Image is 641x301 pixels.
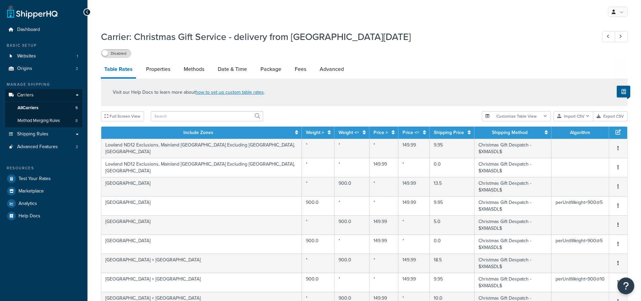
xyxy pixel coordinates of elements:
a: Analytics [5,198,82,210]
div: Resources [5,165,82,171]
td: 149.99 [369,158,398,177]
a: Properties [143,61,174,77]
button: Show Help Docs [617,86,630,97]
a: Help Docs [5,210,82,222]
a: Next Record [615,31,628,42]
th: Algorithm [551,127,609,139]
a: Weight > [306,129,324,136]
td: Lowland ND12 Exclusions, Mainland [GEOGRAPHIC_DATA] Excluding [GEOGRAPHIC_DATA], [GEOGRAPHIC_DATA] [101,158,302,177]
button: Export CSV [593,111,628,121]
td: 149.99 [398,139,430,158]
td: 149.99 [369,215,398,234]
td: 13.5 [430,177,474,196]
button: Open Resource Center [617,277,634,294]
td: [GEOGRAPHIC_DATA] [101,215,302,234]
span: Analytics [19,201,37,207]
td: 149.99 [398,196,430,215]
td: 5.0 [430,215,474,234]
a: Advanced [316,61,347,77]
a: Origins2 [5,62,82,75]
a: Table Rates [101,61,136,79]
a: Previous Record [602,31,615,42]
td: 149.99 [398,177,430,196]
span: 2 [76,144,78,150]
span: Help Docs [19,213,40,219]
td: 900.0 [334,254,369,273]
h1: Carrier: Christmas Gift Service - delivery from [GEOGRAPHIC_DATA][DATE] [101,30,590,43]
a: Include Zones [183,129,213,136]
a: Date & Time [214,61,250,77]
a: Marketplace [5,185,82,197]
td: [GEOGRAPHIC_DATA] [101,196,302,215]
td: Christmas Gift Despatch - $XMASDL$ [474,215,551,234]
td: 149.99 [369,234,398,254]
li: Origins [5,62,82,75]
div: Basic Setup [5,43,82,48]
a: Test Your Rates [5,173,82,185]
a: Shipping Price [434,129,464,136]
td: 18.5 [430,254,474,273]
td: perUnitWeight=900@10 [551,273,609,292]
span: Advanced Features [17,144,58,150]
td: Christmas Gift Despatch - $XMASDL$ [474,139,551,158]
a: Method Merging Rules8 [5,115,82,127]
td: Christmas Gift Despatch - $XMASDL$ [474,273,551,292]
td: Christmas Gift Despatch - $XMASDL$ [474,234,551,254]
a: Carriers [5,89,82,101]
div: Manage Shipping [5,82,82,87]
td: Lowland ND12 Exclusions, Mainland [GEOGRAPHIC_DATA] Excluding [GEOGRAPHIC_DATA], [GEOGRAPHIC_DATA] [101,139,302,158]
td: 9.95 [430,139,474,158]
a: Advanced Features2 [5,141,82,153]
td: 900.0 [302,273,334,292]
li: Websites [5,50,82,62]
td: [GEOGRAPHIC_DATA] [101,177,302,196]
td: [GEOGRAPHIC_DATA] [101,234,302,254]
a: Price > [373,129,388,136]
a: Shipping Method [492,129,528,136]
button: Full Screen View [101,111,144,121]
span: 5 [75,105,78,111]
a: Weight <= [339,129,359,136]
a: Websites1 [5,50,82,62]
td: 900.0 [302,234,334,254]
span: Marketplace [19,188,44,194]
td: 900.0 [334,215,369,234]
td: 900.0 [302,196,334,215]
input: Search [151,111,263,121]
td: 0.0 [430,234,474,254]
span: 2 [76,66,78,72]
a: Fees [291,61,310,77]
td: 900.0 [334,177,369,196]
a: Shipping Rules [5,128,82,140]
td: Christmas Gift Despatch - $XMASDL$ [474,177,551,196]
span: Websites [17,53,36,59]
span: 8 [75,118,78,124]
td: 149.99 [398,273,430,292]
button: Import CSV [554,111,593,121]
td: 149.99 [398,254,430,273]
span: Carriers [17,92,34,98]
td: [GEOGRAPHIC_DATA] + [GEOGRAPHIC_DATA] [101,254,302,273]
a: Methods [180,61,208,77]
span: 1 [77,53,78,59]
td: Christmas Gift Despatch - $XMASDL$ [474,254,551,273]
a: AllCarriers5 [5,102,82,114]
span: Origins [17,66,32,72]
a: Price <= [402,129,419,136]
td: 9.95 [430,196,474,215]
td: 0.0 [430,158,474,177]
td: perUnitWeight=900@5 [551,234,609,254]
label: Disabled [101,49,131,57]
a: how to set up custom table rates [195,89,264,96]
span: Dashboard [17,27,40,33]
li: Carriers [5,89,82,127]
td: perUnitWeight=900@5 [551,196,609,215]
td: Christmas Gift Despatch - $XMASDL$ [474,158,551,177]
td: 9.95 [430,273,474,292]
a: Dashboard [5,24,82,36]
